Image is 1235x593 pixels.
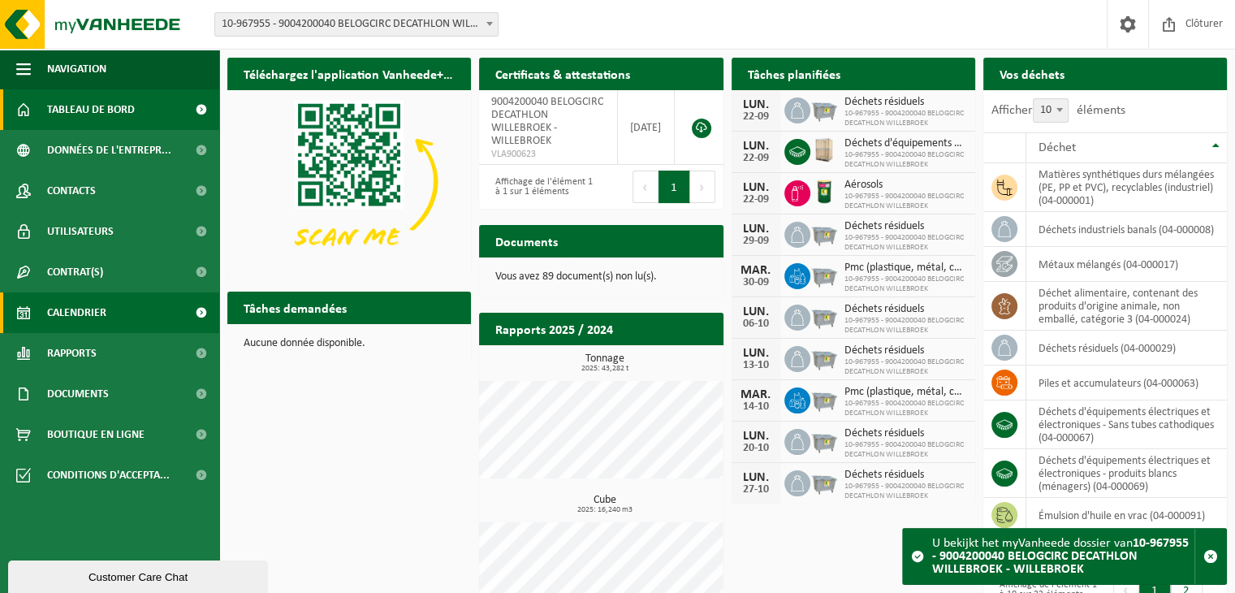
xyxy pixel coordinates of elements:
[1026,163,1227,212] td: matières synthétiques durs mélangées (PE, PP et PVC), recyclables (industriel) (04-000001)
[47,130,171,171] span: Données de l'entrepr...
[740,111,772,123] div: 22-09
[732,58,857,89] h2: Tâches planifiées
[740,236,772,247] div: 29-09
[810,302,838,330] img: WB-2500-GAL-GY-01
[844,137,967,150] span: Déchets d'équipements électriques et électroniques - sans tubes cathodiques
[810,344,838,371] img: WB-2500-GAL-GY-01
[844,179,967,192] span: Aérosols
[495,271,706,283] p: Vous avez 89 document(s) non lu(s).
[844,386,967,399] span: Pmc (plastique, métal, carton boisson) (industriel)
[1026,400,1227,449] td: déchets d'équipements électriques et électroniques - Sans tubes cathodiques (04-000067)
[844,399,967,418] span: 10-967955 - 9004200040 BELOGCIRC DECATHLON WILLEBROEK
[810,426,838,454] img: WB-2500-GAL-GY-01
[844,440,967,460] span: 10-967955 - 9004200040 BELOGCIRC DECATHLON WILLEBROEK
[844,427,967,440] span: Déchets résiduels
[47,252,103,292] span: Contrat(s)
[844,275,967,294] span: 10-967955 - 9004200040 BELOGCIRC DECATHLON WILLEBROEK
[47,292,106,333] span: Calendrier
[740,181,772,194] div: LUN.
[487,495,723,514] h3: Cube
[844,482,967,501] span: 10-967955 - 9004200040 BELOGCIRC DECATHLON WILLEBROEK
[810,385,838,413] img: WB-2500-GAL-GY-01
[47,455,170,496] span: Conditions d'accepta...
[479,225,574,257] h2: Documents
[740,401,772,413] div: 14-10
[810,136,838,164] img: PB-WB-1440-WDN-00-00
[1026,212,1227,247] td: déchets industriels banals (04-000008)
[740,388,772,401] div: MAR.
[47,49,106,89] span: Navigation
[1034,99,1068,122] span: 10
[740,98,772,111] div: LUN.
[740,277,772,288] div: 30-09
[932,537,1189,576] strong: 10-967955 - 9004200040 BELOGCIRC DECATHLON WILLEBROEK - WILLEBROEK
[227,58,471,89] h2: Téléchargez l'application Vanheede+ maintenant!
[487,506,723,514] span: 2025: 16,240 m3
[740,140,772,153] div: LUN.
[47,89,135,130] span: Tableau de bord
[1039,141,1076,154] span: Déchet
[487,353,723,373] h3: Tonnage
[47,333,97,374] span: Rapports
[740,153,772,164] div: 22-09
[47,211,114,252] span: Utilisateurs
[1026,247,1227,282] td: métaux mélangés (04-000017)
[1026,331,1227,366] td: déchets résiduels (04-000029)
[740,443,772,454] div: 20-10
[844,316,967,335] span: 10-967955 - 9004200040 BELOGCIRC DECATHLON WILLEBROEK
[740,471,772,484] div: LUN.
[740,264,772,277] div: MAR.
[227,90,471,273] img: Download de VHEPlus App
[740,223,772,236] div: LUN.
[8,557,271,593] iframe: chat widget
[844,233,967,253] span: 10-967955 - 9004200040 BELOGCIRC DECATHLON WILLEBROEK
[810,468,838,496] img: WB-2500-GAL-GY-01
[810,219,838,247] img: WB-2500-GAL-GY-01
[633,171,659,203] button: Previous
[844,192,967,211] span: 10-967955 - 9004200040 BELOGCIRC DECATHLON WILLEBROEK
[844,303,967,316] span: Déchets résiduels
[47,374,109,414] span: Documents
[844,344,967,357] span: Déchets résiduels
[491,148,604,161] span: VLA900623
[659,171,690,203] button: 1
[487,169,593,205] div: Affichage de l'élément 1 à 1 sur 1 éléments
[991,104,1125,117] label: Afficher éléments
[1026,498,1227,533] td: émulsion d'huile en vrac (04-000091)
[244,338,455,349] p: Aucune donnée disponible.
[740,360,772,371] div: 13-10
[844,150,967,170] span: 10-967955 - 9004200040 BELOGCIRC DECATHLON WILLEBROEK
[844,96,967,109] span: Déchets résiduels
[740,484,772,496] div: 27-10
[810,95,838,123] img: WB-2500-GAL-GY-01
[740,305,772,318] div: LUN.
[1026,282,1227,331] td: déchet alimentaire, contenant des produits d'origine animale, non emballé, catégorie 3 (04-000024)
[47,171,96,211] span: Contacts
[932,529,1194,584] div: U bekijkt het myVanheede dossier van
[740,430,772,443] div: LUN.
[227,292,363,323] h2: Tâches demandées
[1033,98,1069,123] span: 10
[214,12,499,37] span: 10-967955 - 9004200040 BELOGCIRC DECATHLON WILLEBROEK - WILLEBROEK
[844,220,967,233] span: Déchets résiduels
[844,469,967,482] span: Déchets résiduels
[479,313,629,344] h2: Rapports 2025 / 2024
[740,194,772,206] div: 22-09
[618,90,676,165] td: [DATE]
[487,365,723,373] span: 2025: 43,282 t
[491,96,603,147] span: 9004200040 BELOGCIRC DECATHLON WILLEBROEK - WILLEBROEK
[582,344,722,377] a: Consulter les rapports
[215,13,498,36] span: 10-967955 - 9004200040 BELOGCIRC DECATHLON WILLEBROEK - WILLEBROEK
[983,58,1081,89] h2: Vos déchets
[740,347,772,360] div: LUN.
[810,178,838,206] img: PB-OT-0200-MET-00-03
[844,109,967,128] span: 10-967955 - 9004200040 BELOGCIRC DECATHLON WILLEBROEK
[1026,449,1227,498] td: déchets d'équipements électriques et électroniques - produits blancs (ménagers) (04-000069)
[810,261,838,288] img: WB-2500-GAL-GY-01
[844,262,967,275] span: Pmc (plastique, métal, carton boisson) (industriel)
[47,414,145,455] span: Boutique en ligne
[479,58,646,89] h2: Certificats & attestations
[690,171,715,203] button: Next
[740,318,772,330] div: 06-10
